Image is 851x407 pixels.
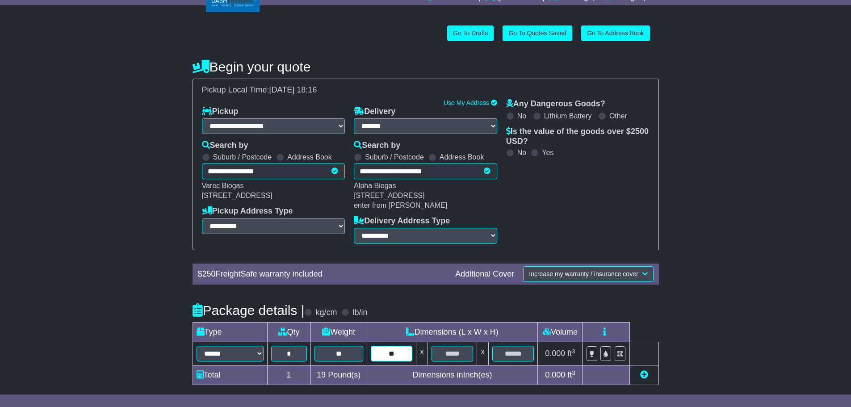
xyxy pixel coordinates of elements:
[365,153,424,161] label: Suburb / Postcode
[202,206,293,216] label: Pickup Address Type
[354,192,424,199] span: [STREET_ADDRESS]
[354,201,447,209] span: enter from [PERSON_NAME]
[354,216,450,226] label: Delivery Address Type
[193,59,659,74] h4: Begin your quote
[202,141,248,151] label: Search by
[640,370,648,379] a: Add new item
[202,192,272,199] span: [STREET_ADDRESS]
[506,99,605,109] label: Any Dangerous Goods?
[193,303,305,318] h4: Package details |
[506,137,523,146] span: USD
[310,323,367,342] td: Weight
[503,25,572,41] a: Go To Quotes Saved
[193,323,267,342] td: Type
[367,365,538,385] td: Dimensions in Inch(es)
[267,365,310,385] td: 1
[477,342,489,365] td: x
[352,308,367,318] label: lb/in
[315,308,337,318] label: kg/cm
[213,153,272,161] label: Suburb / Postcode
[287,153,332,161] label: Address Book
[317,370,326,379] span: 19
[267,323,310,342] td: Qty
[354,107,395,117] label: Delivery
[529,270,638,277] span: Increase my warranty / insurance cover
[197,85,654,95] div: Pickup Local Time:
[545,370,565,379] span: 0.000
[202,107,239,117] label: Pickup
[609,112,627,120] label: Other
[354,141,400,151] label: Search by
[444,99,489,106] a: Use My Address
[581,25,650,41] a: Go To Address Book
[572,369,575,376] sup: 3
[202,269,216,278] span: 250
[567,349,575,358] span: ft
[542,148,553,157] label: Yes
[631,127,649,136] span: 2500
[354,182,396,189] span: Alpha Biogas
[193,269,451,279] div: $ FreightSafe warranty included
[447,25,494,41] a: Go To Drafts
[517,112,526,120] label: No
[567,370,575,379] span: ft
[523,266,653,282] button: Increase my warranty / insurance cover
[538,323,583,342] td: Volume
[451,269,519,279] div: Additional Cover
[202,182,244,189] span: Varec Biogas
[193,365,267,385] td: Total
[506,127,650,146] label: Is the value of the goods over $ ?
[517,148,526,157] label: No
[310,365,367,385] td: Pound(s)
[572,348,575,355] sup: 3
[269,85,317,94] span: [DATE] 18:16
[544,112,592,120] label: Lithium Battery
[367,323,538,342] td: Dimensions (L x W x H)
[545,349,565,358] span: 0.000
[416,342,428,365] td: x
[440,153,484,161] label: Address Book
